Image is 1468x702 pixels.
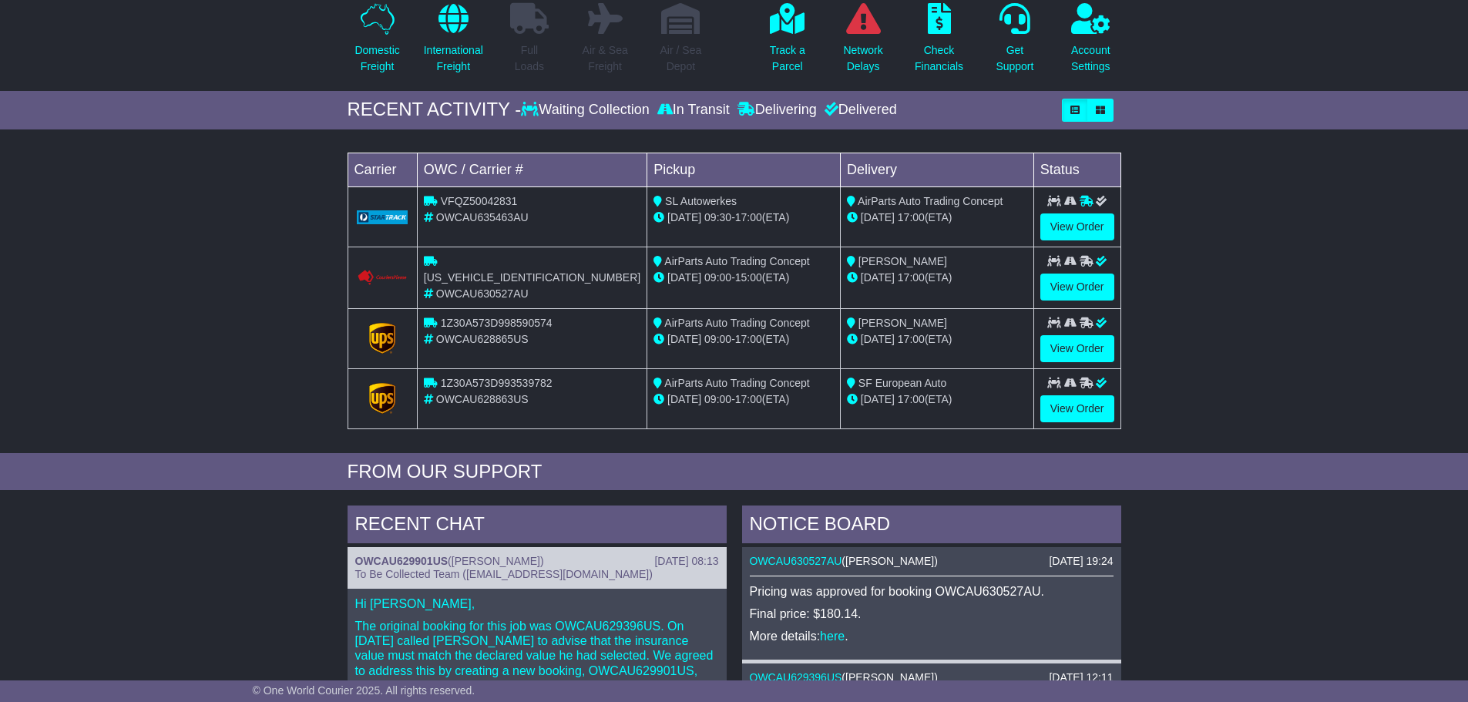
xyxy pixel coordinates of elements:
[369,323,395,354] img: GetCarrierServiceLogo
[820,630,845,643] a: here
[845,671,934,684] span: [PERSON_NAME]
[750,584,1114,599] p: Pricing was approved for booking OWCAU630527AU.
[441,377,553,389] span: 1Z30A573D993539782
[704,393,731,405] span: 09:00
[1049,671,1113,684] div: [DATE] 12:11
[424,42,483,75] p: International Freight
[750,671,1114,684] div: ( )
[664,377,809,389] span: AirParts Auto Trading Concept
[664,255,809,267] span: AirParts Auto Trading Concept
[369,383,395,414] img: GetCarrierServiceLogo
[995,2,1034,83] a: GetSupport
[423,2,484,83] a: InternationalFreight
[348,506,727,547] div: RECENT CHAT
[861,393,895,405] span: [DATE]
[667,211,701,223] span: [DATE]
[858,377,946,389] span: SF European Auto
[653,102,734,119] div: In Transit
[821,102,897,119] div: Delivered
[436,333,529,345] span: OWCAU628865US
[441,317,553,329] span: 1Z30A573D998590574
[660,42,702,75] p: Air / Sea Depot
[704,271,731,284] span: 09:00
[355,555,448,567] a: OWCAU629901US
[861,211,895,223] span: [DATE]
[861,333,895,345] span: [DATE]
[750,629,1114,643] p: More details: .
[436,393,529,405] span: OWCAU628863US
[354,2,400,83] a: DomesticFreight
[1071,42,1110,75] p: Account Settings
[847,270,1027,286] div: (ETA)
[654,555,718,568] div: [DATE] 08:13
[348,153,417,186] td: Carrier
[357,210,408,224] img: GetCarrierServiceLogo
[667,271,701,284] span: [DATE]
[1049,555,1113,568] div: [DATE] 19:24
[510,42,549,75] p: Full Loads
[750,555,1114,568] div: ( )
[1040,395,1114,422] a: View Order
[735,271,762,284] span: 15:00
[664,317,809,329] span: AirParts Auto Trading Concept
[769,2,806,83] a: Track aParcel
[424,271,640,284] span: [US_VEHICLE_IDENTIFICATION_NUMBER]
[750,555,842,567] a: OWCAU630527AU
[734,102,821,119] div: Delivering
[355,596,719,611] p: Hi [PERSON_NAME],
[843,42,882,75] p: Network Delays
[858,317,947,329] span: [PERSON_NAME]
[704,211,731,223] span: 09:30
[653,391,834,408] div: - (ETA)
[521,102,653,119] div: Waiting Collection
[441,195,518,207] span: VFQZ50042831
[770,42,805,75] p: Track a Parcel
[996,42,1033,75] p: Get Support
[1040,274,1114,301] a: View Order
[735,333,762,345] span: 17:00
[742,506,1121,547] div: NOTICE BOARD
[750,671,842,684] a: OWCAU629396US
[417,153,647,186] td: OWC / Carrier #
[647,153,841,186] td: Pickup
[861,271,895,284] span: [DATE]
[898,211,925,223] span: 17:00
[840,153,1033,186] td: Delivery
[735,393,762,405] span: 17:00
[847,210,1027,226] div: (ETA)
[348,461,1121,483] div: FROM OUR SUPPORT
[653,210,834,226] div: - (ETA)
[583,42,628,75] p: Air & Sea Freight
[898,271,925,284] span: 17:00
[653,270,834,286] div: - (ETA)
[847,331,1027,348] div: (ETA)
[750,606,1114,621] p: Final price: $180.14.
[348,99,522,121] div: RECENT ACTIVITY -
[667,393,701,405] span: [DATE]
[436,211,529,223] span: OWCAU635463AU
[858,195,1003,207] span: AirParts Auto Trading Concept
[355,555,719,568] div: ( )
[1070,2,1111,83] a: AccountSettings
[1040,213,1114,240] a: View Order
[842,2,883,83] a: NetworkDelays
[704,333,731,345] span: 09:00
[845,555,934,567] span: [PERSON_NAME]
[898,333,925,345] span: 17:00
[667,333,701,345] span: [DATE]
[1033,153,1120,186] td: Status
[915,42,963,75] p: Check Financials
[665,195,737,207] span: SL Autowerkes
[735,211,762,223] span: 17:00
[253,684,475,697] span: © One World Courier 2025. All rights reserved.
[858,255,947,267] span: [PERSON_NAME]
[898,393,925,405] span: 17:00
[355,568,653,580] span: To Be Collected Team ([EMAIL_ADDRESS][DOMAIN_NAME])
[436,287,529,300] span: OWCAU630527AU
[354,42,399,75] p: Domestic Freight
[357,270,408,286] img: Couriers_Please.png
[914,2,964,83] a: CheckFinancials
[452,555,540,567] span: [PERSON_NAME]
[653,331,834,348] div: - (ETA)
[1040,335,1114,362] a: View Order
